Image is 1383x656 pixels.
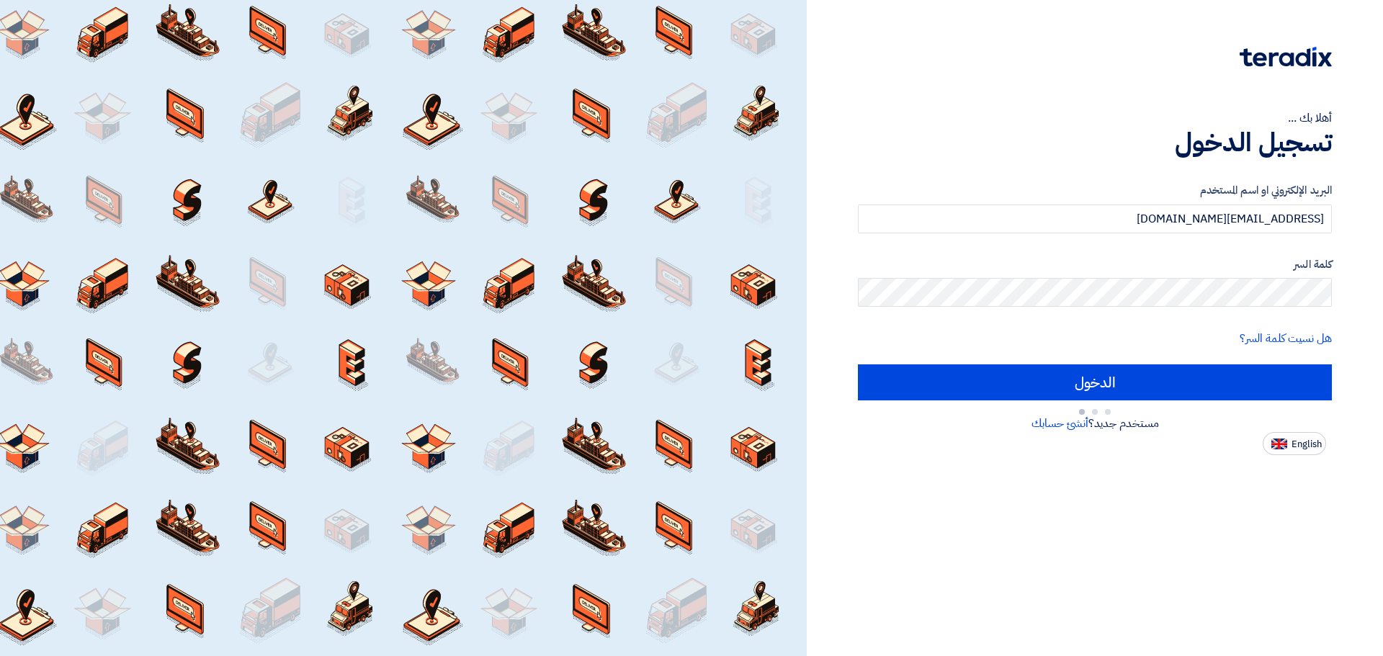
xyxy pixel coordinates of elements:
input: الدخول [858,364,1332,400]
input: أدخل بريد العمل الإلكتروني او اسم المستخدم الخاص بك ... [858,205,1332,233]
button: English [1263,432,1326,455]
a: هل نسيت كلمة السر؟ [1240,330,1332,347]
div: أهلا بك ... [858,109,1332,127]
div: مستخدم جديد؟ [858,415,1332,432]
img: en-US.png [1271,439,1287,449]
img: Teradix logo [1240,47,1332,67]
span: English [1292,439,1322,449]
label: البريد الإلكتروني او اسم المستخدم [858,182,1332,199]
label: كلمة السر [858,256,1332,273]
a: أنشئ حسابك [1031,415,1088,432]
h1: تسجيل الدخول [858,127,1332,158]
